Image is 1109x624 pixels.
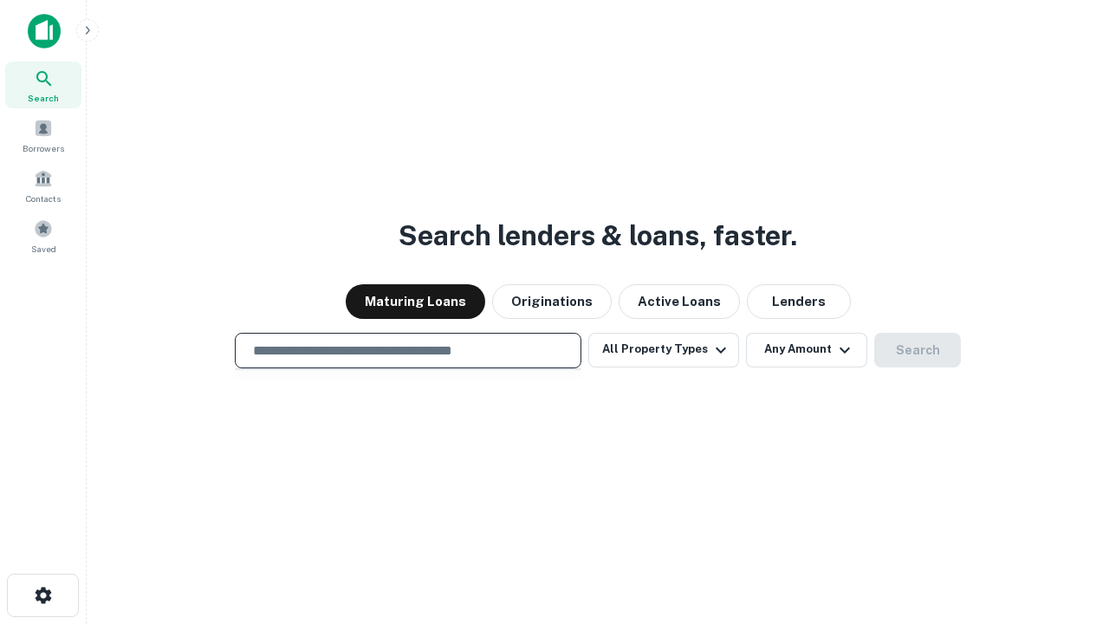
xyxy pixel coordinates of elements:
[5,62,81,108] a: Search
[26,192,61,205] span: Contacts
[5,112,81,159] a: Borrowers
[747,284,851,319] button: Lenders
[346,284,485,319] button: Maturing Loans
[28,14,61,49] img: capitalize-icon.png
[5,212,81,259] a: Saved
[399,215,797,257] h3: Search lenders & loans, faster.
[5,162,81,209] a: Contacts
[1022,485,1109,569] iframe: Chat Widget
[746,333,867,367] button: Any Amount
[23,141,64,155] span: Borrowers
[28,91,59,105] span: Search
[588,333,739,367] button: All Property Types
[31,242,56,256] span: Saved
[619,284,740,319] button: Active Loans
[492,284,612,319] button: Originations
